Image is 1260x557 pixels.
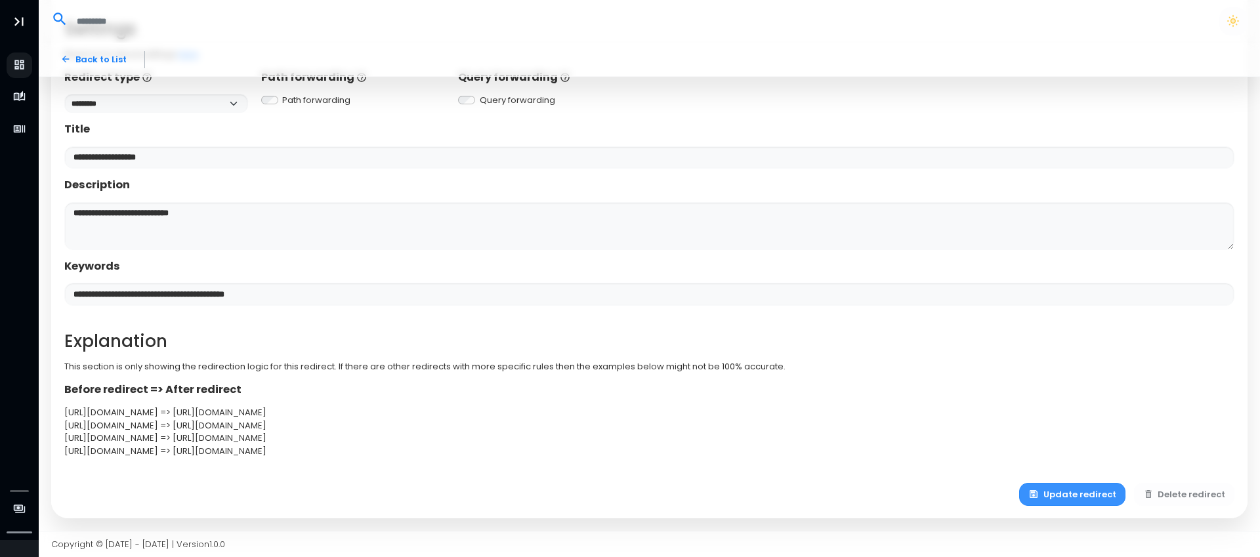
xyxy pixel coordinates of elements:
[64,70,249,85] p: Redirect type
[64,445,1235,458] div: [URL][DOMAIN_NAME] => [URL][DOMAIN_NAME]
[64,419,1235,432] div: [URL][DOMAIN_NAME] => [URL][DOMAIN_NAME]
[64,331,1235,352] h2: Explanation
[64,177,1235,193] p: Description
[64,121,1235,137] p: Title
[282,94,350,107] label: Path forwarding
[64,382,1235,398] p: Before redirect => After redirect
[64,360,1235,373] p: This section is only showing the redirection logic for this redirect. If there are other redirect...
[64,432,1235,445] div: [URL][DOMAIN_NAME] => [URL][DOMAIN_NAME]
[64,258,1235,274] p: Keywords
[64,406,1235,419] div: [URL][DOMAIN_NAME] => [URL][DOMAIN_NAME]
[7,9,31,34] button: Toggle Aside
[261,70,446,85] p: Path forwarding
[51,48,136,71] a: Back to List
[1019,483,1125,506] button: Update redirect
[1134,483,1235,506] button: Delete redirect
[480,94,555,107] label: Query forwarding
[51,538,225,550] span: Copyright © [DATE] - [DATE] | Version 1.0.0
[458,70,642,85] p: Query forwarding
